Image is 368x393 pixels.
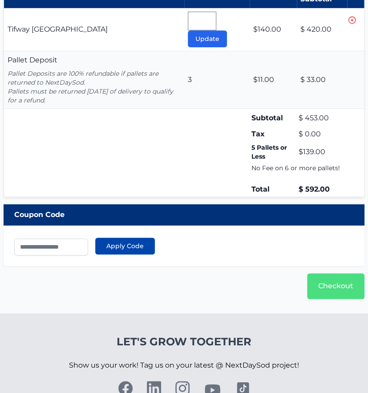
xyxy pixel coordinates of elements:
[184,51,250,109] td: 3
[250,51,297,109] td: $11.00
[4,51,184,109] td: Pallet Deposit
[250,109,297,127] td: Subtotal
[297,182,347,197] td: $ 592.00
[8,69,181,105] p: Pallet Deposits are 100% refundable if pallets are returned to NextDaySod. Pallets must be return...
[106,242,144,250] span: Apply Code
[297,51,347,109] td: $ 33.00
[250,127,297,141] td: Tax
[4,8,184,51] td: Tifway [GEOGRAPHIC_DATA]
[250,8,297,51] td: $140.00
[297,8,347,51] td: $ 420.00
[250,182,297,197] td: Total
[250,141,297,163] td: 5 Pallets or Less
[95,237,155,254] button: Apply Code
[69,349,299,381] p: Show us your work! Tag us on your latest @ NextDaySod project!
[251,164,345,172] p: No Fee on 6 or more pallets!
[4,204,364,225] div: Coupon Code
[297,127,347,141] td: $ 0.00
[307,273,364,299] a: Checkout
[297,109,347,127] td: $ 453.00
[297,141,347,163] td: $139.00
[188,30,227,47] button: Update
[69,335,299,349] h4: Let's Grow Together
